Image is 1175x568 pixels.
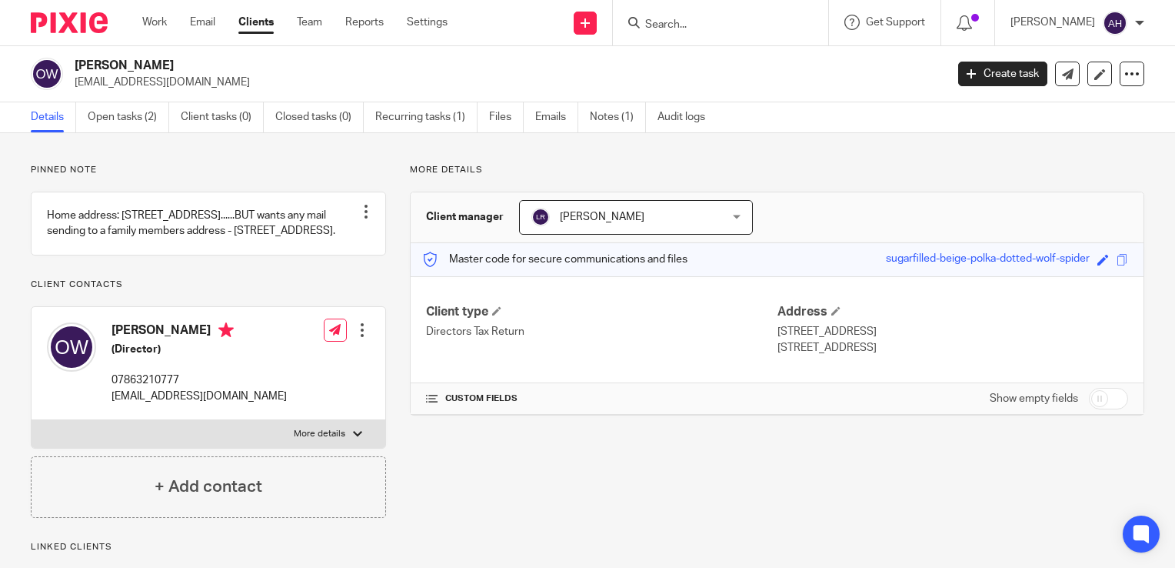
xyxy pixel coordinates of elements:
[297,15,322,30] a: Team
[31,102,76,132] a: Details
[426,209,504,225] h3: Client manager
[31,164,386,176] p: Pinned note
[31,279,386,291] p: Client contacts
[142,15,167,30] a: Work
[657,102,717,132] a: Audit logs
[88,102,169,132] a: Open tasks (2)
[422,252,687,267] p: Master code for secure communications and files
[777,340,1128,356] p: [STREET_ADDRESS]
[777,304,1128,320] h4: Address
[375,102,478,132] a: Recurring tasks (1)
[345,15,384,30] a: Reports
[275,102,364,132] a: Closed tasks (0)
[112,322,287,342] h4: [PERSON_NAME]
[489,102,524,132] a: Files
[112,342,287,357] h5: (Director)
[181,102,264,132] a: Client tasks (0)
[886,251,1090,269] div: sugarfilled-beige-polka-dotted-wolf-spider
[644,18,782,32] input: Search
[777,324,1128,339] p: [STREET_ADDRESS]
[31,541,386,553] p: Linked clients
[218,322,234,338] i: Primary
[75,75,935,90] p: [EMAIL_ADDRESS][DOMAIN_NAME]
[866,17,925,28] span: Get Support
[1103,11,1127,35] img: svg%3E
[155,475,262,499] h4: + Add contact
[426,324,777,339] p: Directors Tax Return
[1010,15,1095,30] p: [PERSON_NAME]
[190,15,215,30] a: Email
[410,164,1144,176] p: More details
[426,393,777,405] h4: CUSTOM FIELDS
[535,102,578,132] a: Emails
[112,389,287,404] p: [EMAIL_ADDRESS][DOMAIN_NAME]
[958,62,1047,86] a: Create task
[560,212,644,222] span: [PERSON_NAME]
[112,373,287,388] p: 07863210777
[47,322,96,372] img: svg%3E
[238,15,274,30] a: Clients
[294,428,345,440] p: More details
[75,58,763,74] h2: [PERSON_NAME]
[426,304,777,320] h4: Client type
[990,391,1078,406] label: Show empty fields
[31,12,108,33] img: Pixie
[531,208,550,226] img: svg%3E
[407,15,448,30] a: Settings
[31,58,63,90] img: svg%3E
[590,102,646,132] a: Notes (1)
